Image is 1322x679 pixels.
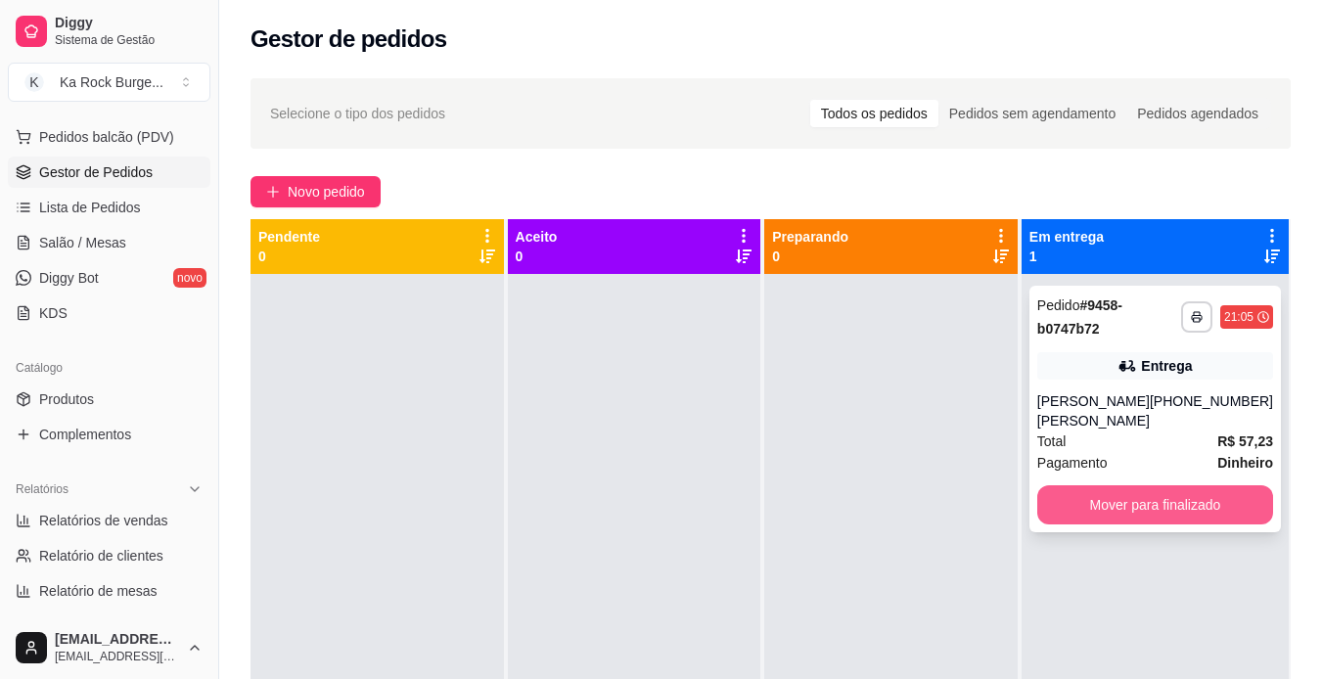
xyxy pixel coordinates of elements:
a: Lista de Pedidos [8,192,210,223]
span: Pedido [1037,297,1080,313]
a: DiggySistema de Gestão [8,8,210,55]
span: Sistema de Gestão [55,32,203,48]
p: Em entrega [1029,227,1104,247]
span: Complementos [39,425,131,444]
span: KDS [39,303,68,323]
span: Relatórios [16,481,68,497]
strong: R$ 57,23 [1217,433,1273,449]
div: Pedidos sem agendamento [938,100,1126,127]
span: Lista de Pedidos [39,198,141,217]
button: Novo pedido [251,176,381,207]
div: Entrega [1141,356,1192,376]
p: 0 [772,247,848,266]
a: Relatórios de vendas [8,505,210,536]
strong: # 9458-b0747b72 [1037,297,1122,337]
a: Relatório de clientes [8,540,210,571]
span: Salão / Mesas [39,233,126,252]
strong: Dinheiro [1217,455,1273,471]
span: Novo pedido [288,181,365,203]
span: Selecione o tipo dos pedidos [270,103,445,124]
span: Relatórios de vendas [39,511,168,530]
span: Pagamento [1037,452,1108,474]
button: Mover para finalizado [1037,485,1273,524]
span: Total [1037,430,1067,452]
span: Relatório de mesas [39,581,158,601]
span: Pedidos balcão (PDV) [39,127,174,147]
a: Gestor de Pedidos [8,157,210,188]
div: [PERSON_NAME] [PERSON_NAME] [1037,391,1150,430]
a: Salão / Mesas [8,227,210,258]
a: Relatório de fidelidadenovo [8,611,210,642]
p: 0 [258,247,320,266]
span: Diggy Bot [39,268,99,288]
a: Complementos [8,419,210,450]
a: Produtos [8,384,210,415]
span: Produtos [39,389,94,409]
a: Relatório de mesas [8,575,210,607]
div: Catálogo [8,352,210,384]
span: Relatório de clientes [39,546,163,566]
span: Gestor de Pedidos [39,162,153,182]
p: 1 [1029,247,1104,266]
p: 0 [516,247,558,266]
div: 21:05 [1224,309,1254,325]
p: Pendente [258,227,320,247]
a: Diggy Botnovo [8,262,210,294]
a: KDS [8,297,210,329]
p: Preparando [772,227,848,247]
span: Diggy [55,15,203,32]
span: [EMAIL_ADDRESS][DOMAIN_NAME] [55,631,179,649]
span: plus [266,185,280,199]
div: Todos os pedidos [810,100,938,127]
span: K [24,72,44,92]
button: Select a team [8,63,210,102]
div: Pedidos agendados [1126,100,1269,127]
span: [EMAIL_ADDRESS][DOMAIN_NAME] [55,649,179,664]
p: Aceito [516,227,558,247]
div: Ka Rock Burge ... [60,72,163,92]
button: [EMAIL_ADDRESS][DOMAIN_NAME][EMAIL_ADDRESS][DOMAIN_NAME] [8,624,210,671]
div: [PHONE_NUMBER] [1150,391,1273,430]
button: Pedidos balcão (PDV) [8,121,210,153]
h2: Gestor de pedidos [251,23,447,55]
